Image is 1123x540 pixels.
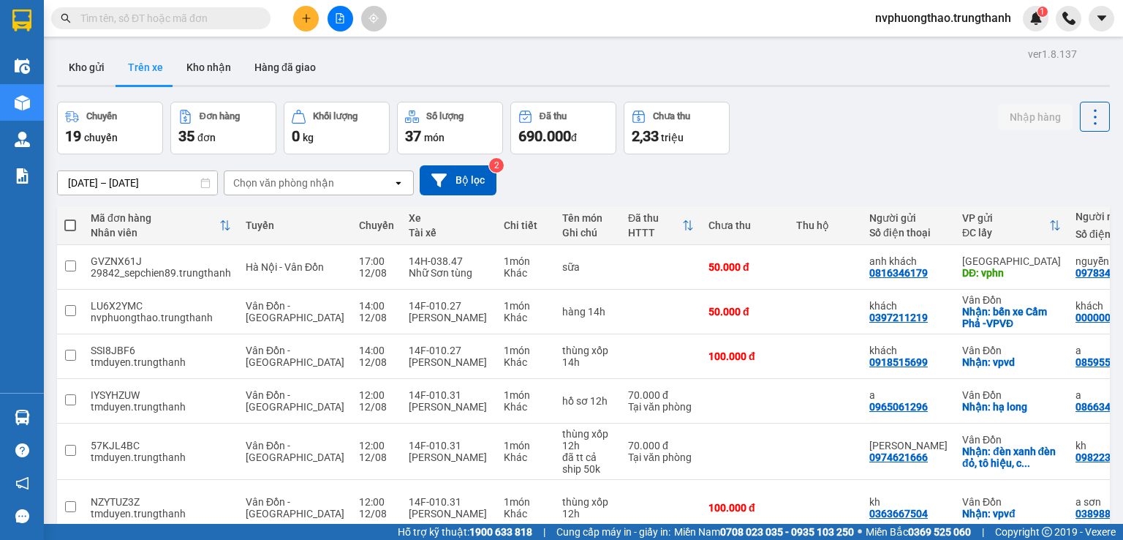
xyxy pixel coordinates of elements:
div: 14H-038.47 [409,255,489,267]
div: 14F-010.27 [409,300,489,312]
span: search [61,13,71,23]
span: Miền Bắc [866,524,971,540]
div: Khác [504,451,548,463]
div: khách [869,345,948,356]
div: Đã thu [628,212,682,224]
span: nvphuongthao.trungthanh [863,9,1023,27]
span: 19 [65,127,81,145]
div: Khác [504,267,548,279]
div: Chuyến [86,111,117,121]
div: 14F-010.31 [409,389,489,401]
div: Khác [504,356,548,368]
span: file-add [335,13,345,23]
div: 12:00 [359,440,394,451]
svg: open [393,177,404,189]
div: hàng 14h [562,306,613,318]
div: 0974621666 [869,451,928,463]
div: 1 món [504,345,548,356]
span: message [15,509,29,523]
div: Tên món [562,212,613,224]
div: Tài xế [409,227,489,239]
div: 29842_sepchien89.trungthanh [91,267,231,279]
div: Khác [504,401,548,413]
div: [PERSON_NAME] [409,356,489,368]
div: Xe [409,212,489,224]
div: Nhận: vpvđ [962,508,1061,520]
span: ... [1021,457,1030,469]
div: tmduyen.trungthanh [91,356,231,368]
button: Hàng đã giao [243,50,328,85]
img: logo-vxr [12,10,31,31]
div: 12:00 [359,496,394,508]
img: icon-new-feature [1029,12,1043,25]
img: phone-icon [1062,12,1075,25]
div: [PERSON_NAME] [409,451,489,463]
div: Nhận: hạ long [962,401,1061,413]
div: nvphuongthao.trungthanh [91,312,231,323]
th: Toggle SortBy [83,206,238,245]
div: anh khách [869,255,948,267]
span: kg [303,132,314,143]
div: 0965061296 [869,401,928,413]
div: 1 món [504,300,548,312]
button: Chuyến19chuyến [57,102,163,154]
div: Tại văn phòng [628,401,694,413]
input: Tìm tên, số ĐT hoặc mã đơn [80,10,253,26]
span: Vân Đồn - [GEOGRAPHIC_DATA] [246,345,344,368]
div: Vân Đồn [962,389,1061,401]
div: Khác [504,312,548,323]
div: 12/08 [359,401,394,413]
div: 14:00 [359,345,394,356]
div: khách [869,300,948,312]
div: 0363667504 [869,508,928,520]
div: Mã đơn hàng [91,212,219,224]
div: 0918515699 [869,356,928,368]
span: question-circle [15,443,29,457]
button: Kho gửi [57,50,116,85]
div: đã tt cả ship 50k [562,451,613,475]
strong: 0708 023 035 - 0935 103 250 [720,526,854,538]
div: LU6X2YMC [91,300,231,312]
div: Tuyến [246,220,344,231]
sup: 1 [1037,7,1048,17]
button: Số lượng37món [397,102,503,154]
div: 17:00 [359,255,394,267]
div: Chọn văn phòng nhận [233,176,334,190]
strong: 1900 633 818 [469,526,532,538]
div: Đã thu [540,111,567,121]
button: aim [361,6,387,31]
div: hồ sơ 12h [562,395,613,407]
div: 12/08 [359,312,394,323]
div: a [869,389,948,401]
div: [PERSON_NAME] [409,508,489,520]
span: 0 [292,127,300,145]
button: Nhập hàng [998,104,1073,130]
div: thùng xốp 12h [562,496,613,520]
div: 14F-010.31 [409,440,489,451]
div: 12/08 [359,267,394,279]
div: tmduyen.trungthanh [91,508,231,520]
input: Select a date range. [58,171,217,195]
button: Đơn hàng35đơn [170,102,276,154]
div: Chưa thu [708,220,782,231]
span: 35 [178,127,194,145]
button: Trên xe [116,50,175,85]
div: 70.000 đ [628,389,694,401]
span: Miền Nam [674,524,854,540]
div: 1 món [504,496,548,508]
div: NZYTUZ3Z [91,496,231,508]
div: 12:00 [359,389,394,401]
button: Chưa thu2,33 triệu [624,102,730,154]
span: đơn [197,132,216,143]
div: sữa [562,261,613,273]
button: Khối lượng0kg [284,102,390,154]
button: Bộ lọc [420,165,496,195]
div: 12/08 [359,356,394,368]
span: Cung cấp máy in - giấy in: [556,524,670,540]
div: HTTT [628,227,682,239]
div: 70.000 đ [628,440,694,451]
div: 1 món [504,389,548,401]
button: Kho nhận [175,50,243,85]
div: Nhữ Sơn tùng [409,267,489,279]
span: plus [301,13,311,23]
